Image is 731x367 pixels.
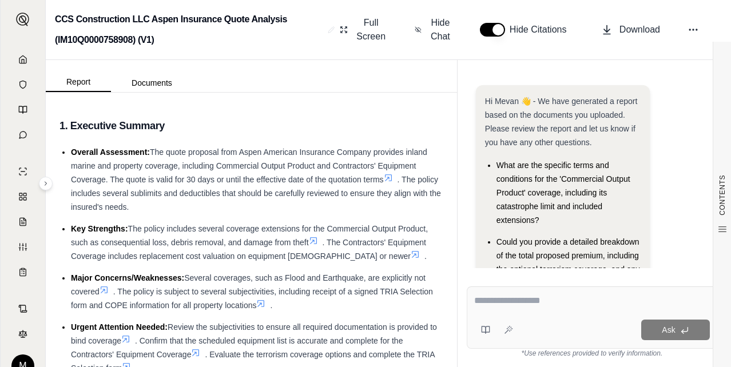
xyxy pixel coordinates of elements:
button: Expand sidebar [11,8,34,31]
span: Hide Citations [510,23,574,37]
span: . The policy is subject to several subjectivities, including receipt of a signed TRIA Selection f... [71,287,433,310]
span: Overall Assessment: [71,147,150,157]
span: Could you provide a detailed breakdown of the total proposed premium, including the optional terr... [496,237,640,288]
button: Download [597,18,665,41]
span: Key Strengths: [71,224,128,233]
span: Ask [662,325,675,334]
a: Coverage Table [7,261,38,284]
span: The quote proposal from Aspen American Insurance Company provides inland marine and property cove... [71,147,427,184]
span: CONTENTS [718,175,727,216]
a: Legal Search Engine [7,322,38,345]
a: Claim Coverage [7,210,38,233]
button: Expand sidebar [39,177,53,190]
a: Custom Report [7,236,38,258]
span: The policy includes several coverage extensions for the Commercial Output Product, such as conseq... [71,224,428,247]
img: Expand sidebar [16,13,30,26]
span: . The policy includes several sublimits and deductibles that should be carefully reviewed to ensu... [71,175,441,212]
button: Report [46,73,111,92]
h3: 1. Executive Summary [59,115,443,136]
a: Home [7,48,38,71]
span: . Confirm that the scheduled equipment list is accurate and complete for the Contractors' Equipme... [71,336,403,359]
span: Hide Chat [428,16,452,43]
span: Review the subjectivities to ensure all required documentation is provided to bind coverage [71,322,437,345]
a: Documents Vault [7,73,38,96]
span: What are the specific terms and conditions for the 'Commercial Output Product' coverage, includin... [496,161,630,225]
span: . [270,301,272,310]
span: Hi Mevan 👋 - We have generated a report based on the documents you uploaded. Please review the re... [485,97,638,147]
button: Documents [111,74,193,92]
div: *Use references provided to verify information. [467,349,717,358]
span: Download [619,23,660,37]
span: Major Concerns/Weaknesses: [71,273,184,282]
button: Full Screen [335,11,392,48]
span: Full Screen [355,16,387,43]
a: Policy Comparisons [7,185,38,208]
a: Single Policy [7,160,38,183]
span: . [424,252,427,261]
a: Contract Analysis [7,297,38,320]
span: . The Contractors' Equipment Coverage includes replacement cost valuation on equipment [DEMOGRAPH... [71,238,426,261]
a: Prompt Library [7,98,38,121]
a: Chat [7,123,38,146]
button: Ask [641,320,710,340]
span: Urgent Attention Needed: [71,322,168,332]
button: Hide Chat [410,11,457,48]
span: Several coverages, such as Flood and Earthquake, are explicitly not covered [71,273,426,296]
h2: CCS Construction LLC Aspen Insurance Quote Analysis (IM10Q0000758908) (V1) [55,9,323,50]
